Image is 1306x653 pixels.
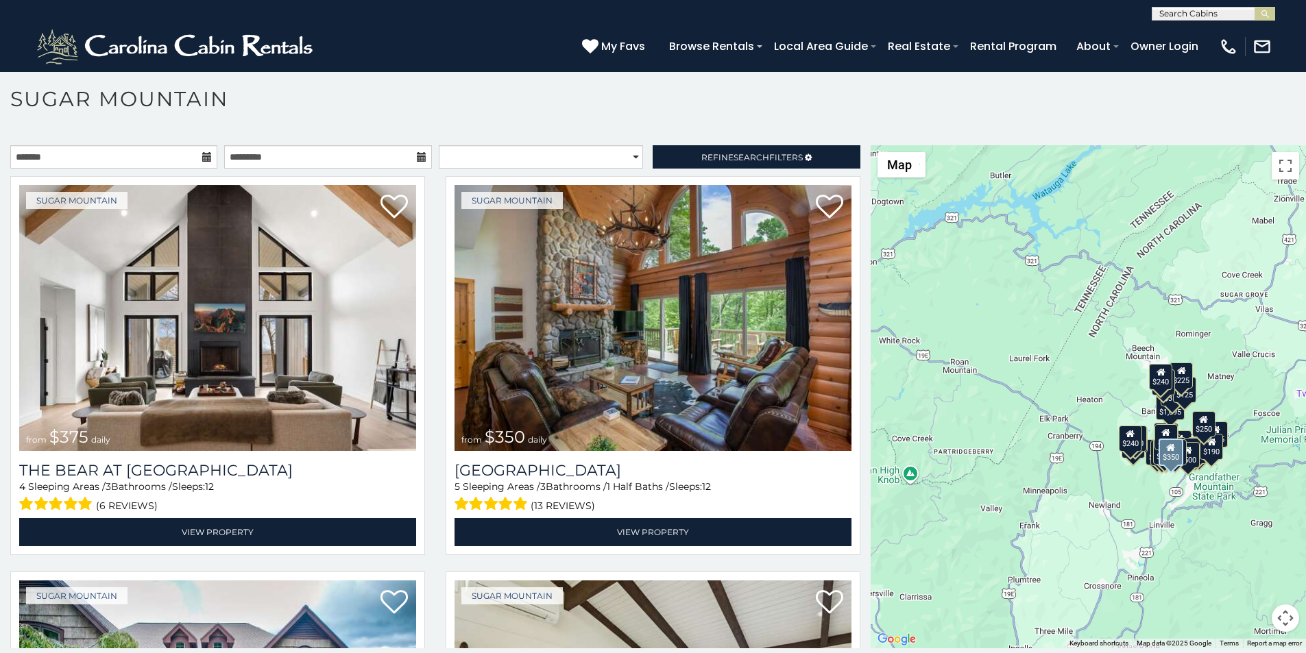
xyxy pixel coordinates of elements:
span: 3 [540,480,546,493]
h3: The Bear At Sugar Mountain [19,461,416,480]
button: Map camera controls [1272,604,1299,632]
a: The Bear At Sugar Mountain from $375 daily [19,185,416,451]
div: $300 [1154,424,1178,450]
a: Terms [1220,639,1239,647]
span: 5 [455,480,460,493]
span: daily [528,434,547,445]
a: Grouse Moor Lodge from $350 daily [455,185,851,451]
button: Keyboard shortcuts [1069,639,1128,648]
a: Open this area in Google Maps (opens a new window) [874,630,919,648]
a: Sugar Mountain [26,192,128,209]
span: 3 [106,480,111,493]
span: from [461,434,482,445]
button: Change map style [878,152,926,177]
span: Map data ©2025 Google [1137,639,1211,647]
div: Sleeping Areas / Bathrooms / Sleeps: [455,480,851,515]
span: daily [91,434,110,445]
div: $190 [1154,423,1177,449]
span: Search [734,152,769,162]
div: $240 [1119,426,1142,452]
span: $350 [485,427,525,447]
a: About [1069,34,1117,58]
button: Toggle fullscreen view [1272,152,1299,180]
a: Real Estate [881,34,957,58]
a: Sugar Mountain [461,192,563,209]
a: View Property [19,518,416,546]
div: $190 [1200,434,1224,460]
div: $200 [1168,430,1192,456]
img: Google [874,630,919,648]
a: Browse Rentals [662,34,761,58]
div: Sleeping Areas / Bathrooms / Sleeps: [19,480,416,515]
img: Grouse Moor Lodge [455,185,851,451]
a: Sugar Mountain [26,587,128,604]
a: Local Area Guide [767,34,875,58]
img: phone-regular-white.png [1219,37,1238,56]
div: $175 [1153,439,1176,465]
a: [GEOGRAPHIC_DATA] [455,461,851,480]
span: $375 [49,427,88,447]
span: My Favs [601,38,645,55]
span: 12 [205,480,214,493]
div: $155 [1151,440,1174,466]
a: The Bear At [GEOGRAPHIC_DATA] [19,461,416,480]
a: RefineSearchFilters [653,145,860,169]
h3: Grouse Moor Lodge [455,461,851,480]
a: Add to favorites [816,193,843,222]
div: $350 [1159,439,1183,466]
a: Add to favorites [380,193,408,222]
a: Report a map error [1247,639,1302,647]
a: View Property [455,518,851,546]
span: Refine Filters [701,152,803,162]
div: $195 [1183,438,1207,464]
span: Map [887,158,912,172]
div: $240 [1150,364,1173,390]
img: White-1-2.png [34,26,319,67]
a: Owner Login [1124,34,1205,58]
div: $225 [1170,362,1194,389]
div: $125 [1173,377,1196,403]
span: 4 [19,480,25,493]
span: 12 [702,480,711,493]
img: The Bear At Sugar Mountain [19,185,416,451]
div: $250 [1192,411,1216,437]
a: Add to favorites [816,589,843,617]
div: $1,095 [1156,394,1185,420]
span: from [26,434,47,445]
span: 1 Half Baths / [607,480,669,493]
img: mail-regular-white.png [1253,37,1272,56]
span: (6 reviews) [96,497,158,515]
span: (13 reviews) [531,497,595,515]
a: Rental Program [963,34,1063,58]
div: $500 [1176,442,1200,468]
a: My Favs [582,38,649,56]
div: $155 [1205,421,1228,447]
a: Sugar Mountain [461,587,563,604]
